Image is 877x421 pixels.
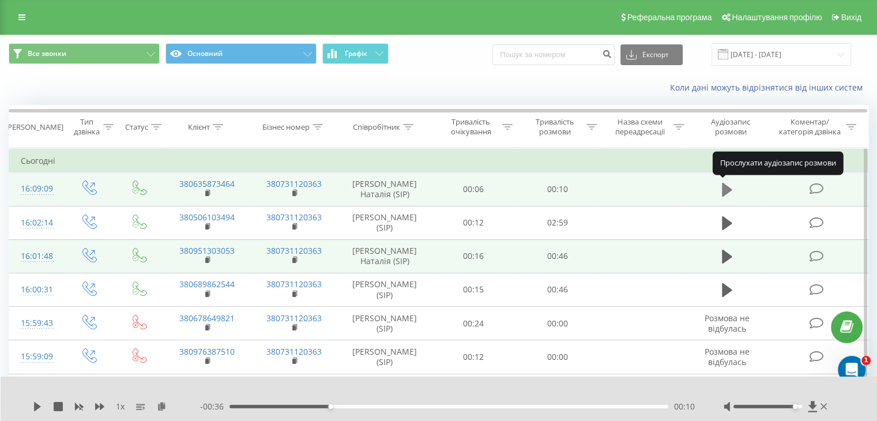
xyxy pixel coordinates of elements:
td: 00:12 [432,206,515,239]
div: 16:01:48 [21,245,51,268]
div: Статус [125,122,148,132]
td: 00:10 [515,172,599,206]
td: 00:09 [432,374,515,407]
span: Графік [345,50,367,58]
button: Графік [322,43,389,64]
td: 00:00 [515,307,599,340]
span: Налаштування профілю [732,13,822,22]
td: [PERSON_NAME] (SIP) [338,206,432,239]
span: 1 [861,356,871,365]
a: 380731120363 [266,178,322,189]
td: [PERSON_NAME] Наталія (SIP) [338,374,432,407]
a: 380731120363 [266,313,322,324]
a: 380731120363 [266,346,322,357]
div: Прослухати аудіозапис розмови [713,152,844,175]
td: 00:15 [432,273,515,306]
span: Розмова не відбулась [705,346,750,367]
td: [PERSON_NAME] (SIP) [338,307,432,340]
div: 15:59:09 [21,345,51,368]
a: 380678649821 [179,313,235,324]
div: Коментар/категорія дзвінка [776,117,843,137]
td: 00:46 [515,273,599,306]
div: 15:59:43 [21,312,51,334]
iframe: Intercom live chat [838,356,865,384]
span: - 00:36 [200,401,229,412]
div: Аудіозапис розмови [697,117,765,137]
span: 1 x [116,401,125,412]
div: Тип дзвінка [73,117,100,137]
td: [PERSON_NAME] Наталія (SIP) [338,239,432,273]
a: 380731120363 [266,245,322,256]
td: [PERSON_NAME] (SIP) [338,340,432,374]
div: Тривалість розмови [526,117,584,137]
div: Тривалість очікування [442,117,500,137]
a: 380506103494 [179,212,235,223]
div: Accessibility label [328,404,333,409]
div: Назва схеми переадресації [610,117,671,137]
button: Основний [165,43,317,64]
span: Вихід [841,13,861,22]
td: 00:00 [515,340,599,374]
span: Реферальна програма [627,13,712,22]
td: [PERSON_NAME] Наталія (SIP) [338,172,432,206]
div: 16:09:09 [21,178,51,200]
span: 00:10 [674,401,695,412]
td: 01:12 [515,374,599,407]
a: 380731120363 [266,279,322,290]
td: 00:24 [432,307,515,340]
span: Розмова не відбулась [705,313,750,334]
td: 00:46 [515,239,599,273]
a: 380635873464 [179,178,235,189]
td: Сьогодні [9,149,868,172]
div: Accessibility label [793,404,797,409]
button: Експорт [620,44,683,65]
a: 380951303053 [179,245,235,256]
div: 16:02:14 [21,212,51,234]
a: 380689862544 [179,279,235,290]
span: Все звонки [28,49,66,58]
td: 00:16 [432,239,515,273]
td: [PERSON_NAME] (SIP) [338,273,432,306]
div: [PERSON_NAME] [5,122,63,132]
div: Співробітник [353,122,400,132]
td: 02:59 [515,206,599,239]
div: 16:00:31 [21,279,51,301]
a: Коли дані можуть відрізнятися вiд інших систем [670,82,868,93]
input: Пошук за номером [492,44,615,65]
div: Бізнес номер [262,122,310,132]
td: 00:06 [432,172,515,206]
td: 00:12 [432,340,515,374]
button: Все звонки [9,43,160,64]
a: 380976387510 [179,346,235,357]
a: 380731120363 [266,212,322,223]
div: Клієнт [188,122,210,132]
